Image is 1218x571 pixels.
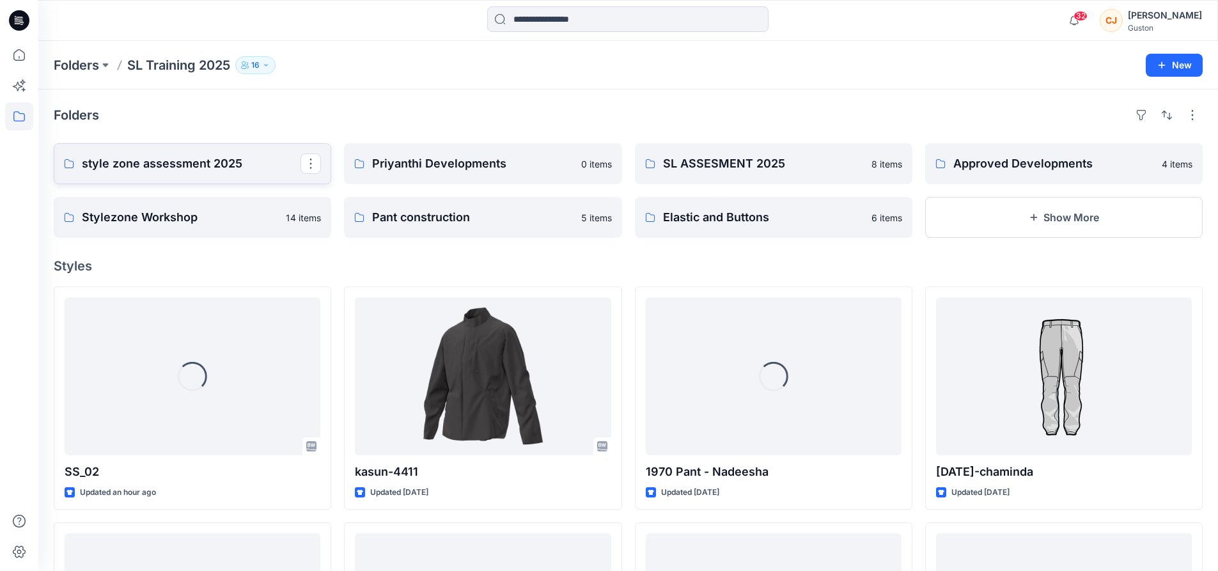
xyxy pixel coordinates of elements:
[286,211,321,224] p: 14 items
[951,486,1010,499] p: Updated [DATE]
[372,208,573,226] p: Pant construction
[635,197,912,238] a: Elastic and Buttons6 items
[372,155,573,173] p: Priyanthi Developments
[925,143,1203,184] a: Approved Developments4 items
[1128,8,1202,23] div: [PERSON_NAME]
[953,155,1154,173] p: Approved Developments
[54,56,99,74] a: Folders
[663,208,864,226] p: Elastic and Buttons
[370,486,428,499] p: Updated [DATE]
[355,297,611,455] a: kasun-4411
[251,58,260,72] p: 16
[635,143,912,184] a: SL ASSESMENT 20258 items
[355,463,611,481] p: kasun-4411
[54,197,331,238] a: Stylezone Workshop14 items
[1162,157,1192,171] p: 4 items
[54,143,331,184] a: style zone assessment 2025
[54,258,1203,274] h4: Styles
[1074,11,1088,21] span: 32
[54,107,99,123] h4: Folders
[80,486,156,499] p: Updated an hour ago
[82,155,301,173] p: style zone assessment 2025
[344,143,621,184] a: Priyanthi Developments0 items
[1128,23,1202,33] div: Guston
[581,157,612,171] p: 0 items
[663,155,864,173] p: SL ASSESMENT 2025
[127,56,230,74] p: SL Training 2025
[661,486,719,499] p: Updated [DATE]
[925,197,1203,238] button: Show More
[82,208,278,226] p: Stylezone Workshop
[344,197,621,238] a: Pant construction5 items
[581,211,612,224] p: 5 items
[936,463,1192,481] p: [DATE]-chaminda
[1100,9,1123,32] div: CJ
[235,56,276,74] button: 16
[871,211,902,224] p: 6 items
[871,157,902,171] p: 8 items
[936,297,1192,455] a: 09-07-2025-chaminda
[1146,54,1203,77] button: New
[646,463,902,481] p: 1970 Pant - Nadeesha
[65,463,320,481] p: SS_02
